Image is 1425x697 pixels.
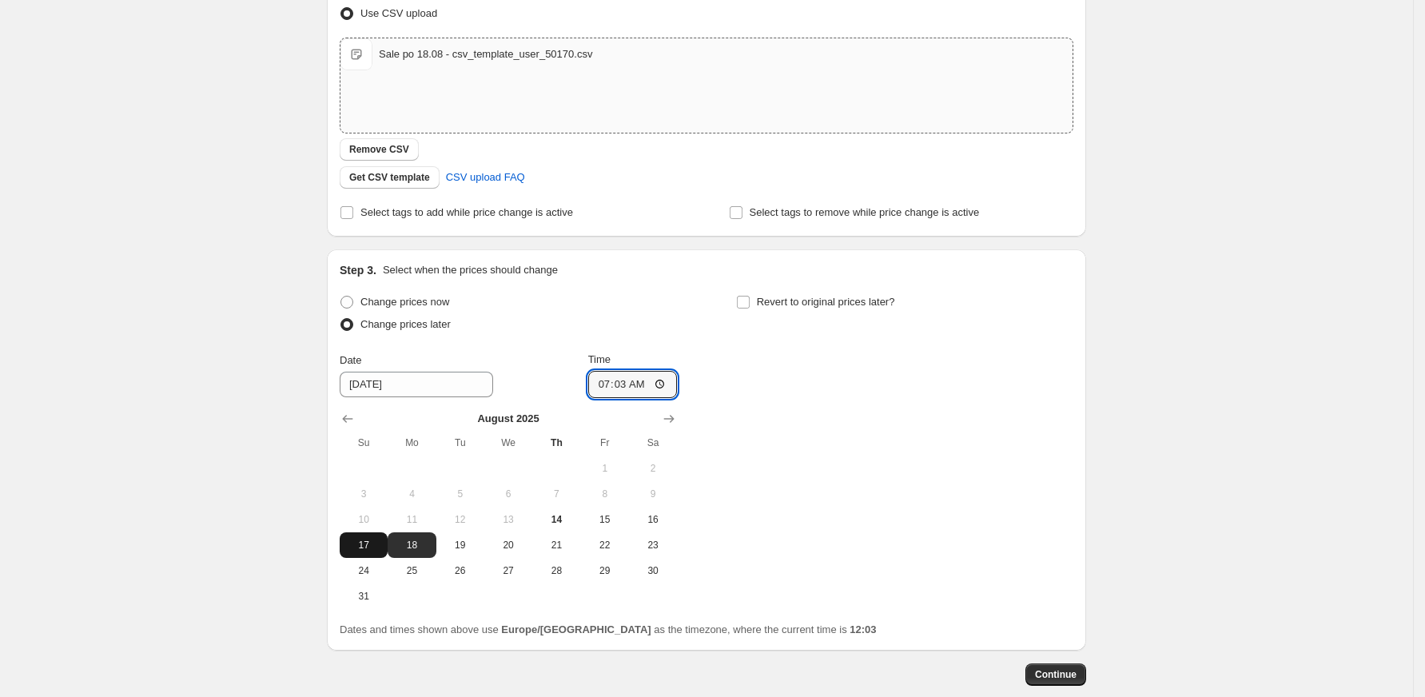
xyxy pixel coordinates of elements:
span: 11 [394,513,429,526]
th: Saturday [629,430,677,456]
button: Tuesday August 19 2025 [436,532,484,558]
b: 12:03 [850,623,876,635]
button: Get CSV template [340,166,440,189]
span: Tu [443,436,478,449]
input: 8/14/2025 [340,372,493,397]
button: Monday August 4 2025 [388,481,436,507]
span: Sa [635,436,671,449]
span: Use CSV upload [360,7,437,19]
button: Monday August 18 2025 [388,532,436,558]
button: Friday August 8 2025 [581,481,629,507]
button: Friday August 29 2025 [581,558,629,583]
span: Change prices now [360,296,449,308]
th: Tuesday [436,430,484,456]
button: Saturday August 30 2025 [629,558,677,583]
span: Date [340,354,361,366]
span: Select tags to remove while price change is active [750,206,980,218]
span: 23 [635,539,671,552]
span: 17 [346,539,381,552]
span: 10 [346,513,381,526]
span: 25 [394,564,429,577]
th: Wednesday [484,430,532,456]
span: 7 [539,488,574,500]
div: Sale po 18.08 - csv_template_user_50170.csv [379,46,592,62]
span: 31 [346,590,381,603]
span: Revert to original prices later? [757,296,895,308]
button: Sunday August 24 2025 [340,558,388,583]
button: Saturday August 23 2025 [629,532,677,558]
span: 26 [443,564,478,577]
button: Thursday August 7 2025 [532,481,580,507]
button: Sunday August 31 2025 [340,583,388,609]
button: Friday August 22 2025 [581,532,629,558]
span: Dates and times shown above use as the timezone, where the current time is [340,623,877,635]
button: Monday August 25 2025 [388,558,436,583]
th: Friday [581,430,629,456]
span: 16 [635,513,671,526]
span: 8 [587,488,623,500]
span: 13 [491,513,526,526]
span: 22 [587,539,623,552]
button: Continue [1025,663,1086,686]
button: Sunday August 10 2025 [340,507,388,532]
span: 30 [635,564,671,577]
button: Wednesday August 13 2025 [484,507,532,532]
span: 21 [539,539,574,552]
button: Show previous month, July 2025 [336,408,359,430]
span: 9 [635,488,671,500]
button: Today Thursday August 14 2025 [532,507,580,532]
span: Change prices later [360,318,451,330]
button: Remove CSV [340,138,419,161]
span: 20 [491,539,526,552]
span: 5 [443,488,478,500]
button: Show next month, September 2025 [658,408,680,430]
span: 29 [587,564,623,577]
button: Monday August 11 2025 [388,507,436,532]
span: 4 [394,488,429,500]
button: Tuesday August 12 2025 [436,507,484,532]
button: Thursday August 21 2025 [532,532,580,558]
span: CSV upload FAQ [446,169,525,185]
th: Sunday [340,430,388,456]
span: 12 [443,513,478,526]
span: 15 [587,513,623,526]
button: Saturday August 9 2025 [629,481,677,507]
span: Th [539,436,574,449]
p: Select when the prices should change [383,262,558,278]
button: Friday August 15 2025 [581,507,629,532]
button: Wednesday August 20 2025 [484,532,532,558]
b: Europe/[GEOGRAPHIC_DATA] [501,623,651,635]
button: Wednesday August 27 2025 [484,558,532,583]
button: Wednesday August 6 2025 [484,481,532,507]
span: 14 [539,513,574,526]
span: Time [588,353,611,365]
span: Fr [587,436,623,449]
span: Remove CSV [349,143,409,156]
th: Thursday [532,430,580,456]
button: Friday August 1 2025 [581,456,629,481]
span: 6 [491,488,526,500]
span: 18 [394,539,429,552]
span: 19 [443,539,478,552]
span: Select tags to add while price change is active [360,206,573,218]
span: 1 [587,462,623,475]
span: Mo [394,436,429,449]
button: Tuesday August 5 2025 [436,481,484,507]
span: Su [346,436,381,449]
span: 3 [346,488,381,500]
input: 12:00 [588,371,678,398]
a: CSV upload FAQ [436,165,535,190]
span: Continue [1035,668,1077,681]
button: Saturday August 16 2025 [629,507,677,532]
th: Monday [388,430,436,456]
button: Saturday August 2 2025 [629,456,677,481]
button: Sunday August 3 2025 [340,481,388,507]
span: Get CSV template [349,171,430,184]
h2: Step 3. [340,262,376,278]
button: Thursday August 28 2025 [532,558,580,583]
span: 24 [346,564,381,577]
span: 27 [491,564,526,577]
button: Sunday August 17 2025 [340,532,388,558]
button: Tuesday August 26 2025 [436,558,484,583]
span: We [491,436,526,449]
